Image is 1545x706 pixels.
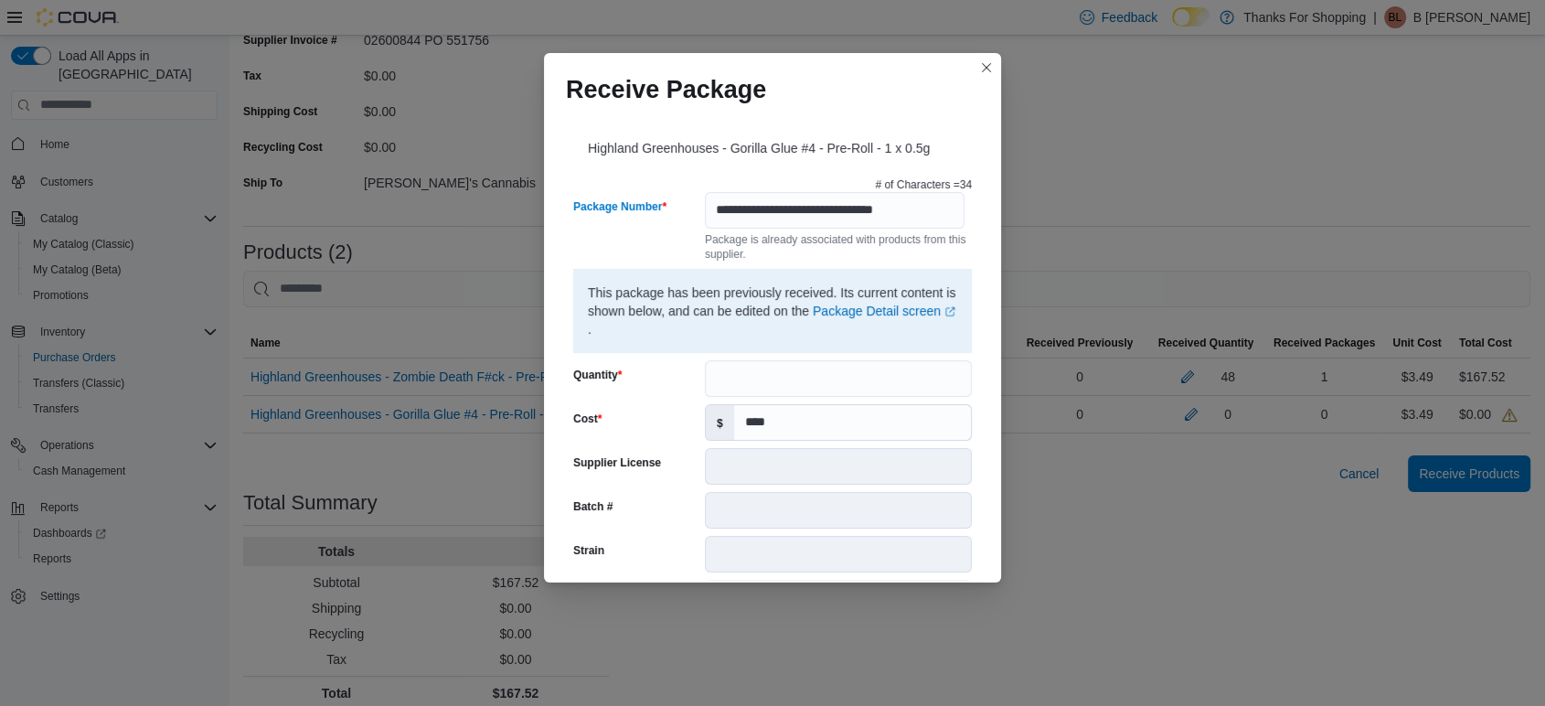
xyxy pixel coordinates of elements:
h1: Receive Package [566,75,766,104]
label: Batch # [573,499,613,514]
a: Package Detail screenExternal link [813,304,955,318]
label: Supplier License [573,455,661,470]
svg: External link [944,306,955,317]
button: Closes this modal window [975,57,997,79]
p: # of Characters = 34 [875,177,972,192]
p: This package has been previously received. Its current content is shown below, and can be edited ... [588,283,957,338]
label: Package Number [573,199,666,214]
label: $ [706,405,734,440]
label: Quantity [573,368,622,382]
label: Strain [573,543,604,558]
div: Highland Greenhouses - Gorilla Glue #4 - Pre-Roll - 1 x 0.5g [566,119,979,170]
div: Package is already associated with products from this supplier. [705,229,972,262]
label: Cost [573,412,602,426]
